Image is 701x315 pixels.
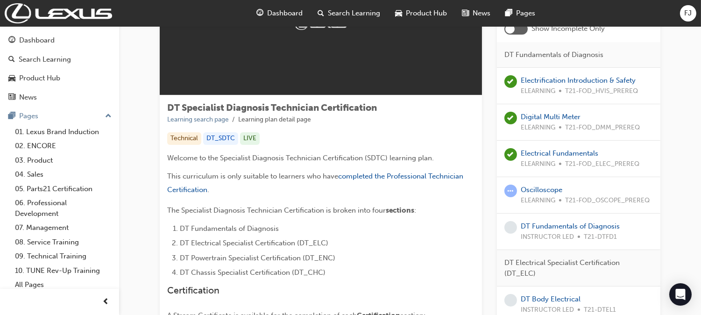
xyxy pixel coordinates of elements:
span: learningRecordVerb_ATTEMPT-icon [504,185,517,197]
img: Trak [5,3,112,23]
span: Search Learning [328,8,381,19]
span: Show Incomplete Only [531,23,605,34]
a: 01. Lexus Brand Induction [11,125,115,139]
a: 03. Product [11,153,115,168]
button: Pages [4,107,115,125]
span: Dashboard [268,8,303,19]
span: FJ [685,8,692,19]
a: 02. ENCORE [11,139,115,153]
span: Product Hub [406,8,447,19]
span: DT Fundamentals of Diagnosis [180,224,279,233]
span: Welcome to the Specialist Diagnosis Technician Certification (SDTC) learning plan. [167,154,434,162]
span: This curriculum is only suitable to learners who have [167,172,338,180]
span: DT Electrical Specialist Certification (DT_ELC) [180,239,328,247]
a: 10. TUNE Rev-Up Training [11,264,115,278]
a: completed the Professional Technician Certification [167,172,465,194]
span: guage-icon [257,7,264,19]
a: search-iconSearch Learning [311,4,388,23]
a: Dashboard [4,32,115,49]
li: Learning plan detail page [238,115,311,125]
span: car-icon [8,74,15,83]
span: : [414,206,416,215]
span: news-icon [8,93,15,102]
div: Dashboard [19,35,55,46]
span: ELEARNING [521,195,555,206]
span: T21-FOD_ELEC_PREREQ [565,159,639,170]
span: . [207,186,209,194]
span: pages-icon [8,112,15,121]
span: sections [386,206,414,215]
a: News [4,89,115,106]
a: Learning search page [167,115,229,123]
div: Search Learning [19,54,71,65]
span: The Specialist Diagnosis Technician Certification is broken into four [167,206,386,215]
button: FJ [680,5,696,21]
a: 08. Service Training [11,235,115,250]
a: 05. Parts21 Certification [11,182,115,196]
a: Oscilloscope [521,186,562,194]
button: DashboardSearch LearningProduct HubNews [4,30,115,107]
span: learningRecordVerb_NONE-icon [504,221,517,234]
span: prev-icon [103,296,110,308]
span: search-icon [318,7,325,19]
span: learningRecordVerb_COMPLETE-icon [504,148,517,161]
span: learningRecordVerb_COMPLETE-icon [504,112,517,124]
span: car-icon [396,7,403,19]
a: Electrification Introduction & Safety [521,76,636,85]
span: up-icon [105,110,112,122]
a: Digital Multi Meter [521,113,581,121]
span: DT Powertrain Specialist Certification (DT_ENC) [180,254,335,262]
a: All Pages [11,278,115,292]
div: Technical [167,132,201,145]
div: LIVE [240,132,260,145]
span: ELEARNING [521,159,555,170]
span: INSTRUCTOR LED [521,232,574,243]
span: Pages [517,8,536,19]
span: DT Electrical Specialist Certification (DT_ELC) [504,258,645,279]
div: Pages [19,111,38,122]
span: Certification [167,285,220,296]
span: guage-icon [8,36,15,45]
a: 07. Management [11,221,115,235]
span: News [473,8,491,19]
span: learningRecordVerb_NONE-icon [504,294,517,307]
span: search-icon [8,56,15,64]
span: T21-DTFD1 [584,232,617,243]
span: pages-icon [506,7,513,19]
div: Open Intercom Messenger [669,283,692,306]
span: T21-FOD_DMM_PREREQ [565,122,640,133]
span: DT Chassis Specialist Certification (DT_CHC) [180,268,326,277]
a: 06. Professional Development [11,196,115,221]
span: DT Specialist Diagnosis Technician Certification [167,102,377,113]
div: Product Hub [19,73,60,84]
span: ELEARNING [521,122,555,133]
span: DT Fundamentals of Diagnosis [504,50,603,60]
a: news-iconNews [455,4,498,23]
a: Electrical Fundamentals [521,149,598,157]
span: news-icon [462,7,469,19]
a: car-iconProduct Hub [388,4,455,23]
a: guage-iconDashboard [249,4,311,23]
span: ELEARNING [521,86,555,97]
span: learningRecordVerb_COMPLETE-icon [504,75,517,88]
a: DT Fundamentals of Diagnosis [521,222,620,230]
div: DT_SDTC [203,132,238,145]
div: News [19,92,37,103]
a: pages-iconPages [498,4,543,23]
a: DT Body Electrical [521,295,581,303]
span: T21-FOD_HVIS_PREREQ [565,86,638,97]
a: Search Learning [4,51,115,68]
a: Product Hub [4,70,115,87]
a: 04. Sales [11,167,115,182]
span: T21-FOD_OSCOPE_PREREQ [565,195,650,206]
a: 09. Technical Training [11,249,115,264]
